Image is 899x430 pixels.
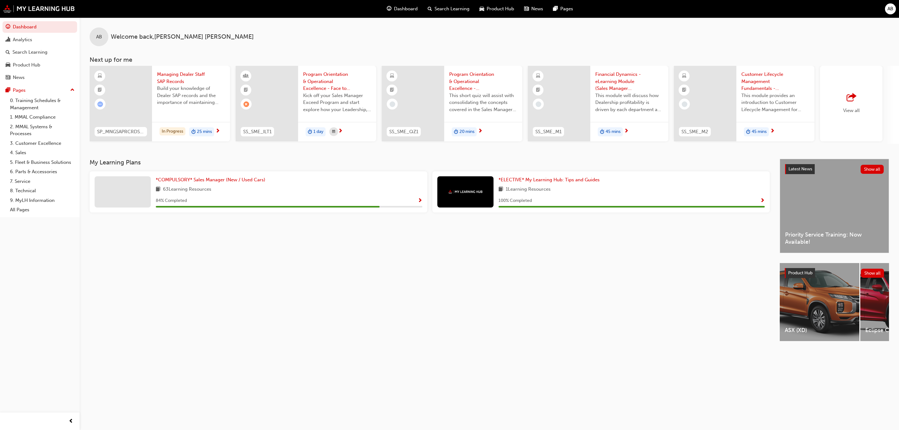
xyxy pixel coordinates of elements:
[7,148,77,158] a: 4. Sales
[847,93,856,102] span: outbound-icon
[244,72,248,80] span: learningResourceType_INSTRUCTOR_LED-icon
[69,418,73,425] span: prev-icon
[156,197,187,204] span: 84 % Completed
[6,75,10,81] span: news-icon
[244,86,248,94] span: booktick-icon
[741,71,809,92] span: Customer Lifecycle Management Fundamentals - eLearning Module (Sales Manager Exceed Program)
[600,128,604,136] span: duration-icon
[519,2,548,15] a: news-iconNews
[2,59,77,71] a: Product Hub
[780,159,889,253] a: Latest NewsShow allPriority Service Training: Now Available!
[2,85,77,96] button: Pages
[788,270,813,276] span: Product Hub
[7,96,77,112] a: 0. Training Schedules & Management
[390,72,394,80] span: learningResourceType_ELEARNING-icon
[80,56,899,63] h3: Next up for me
[156,176,268,183] a: *COMPULSORY* Sales Manager (New / Used Cars)
[499,177,600,183] span: *ELECTIVE* My Learning Hub: Tips and Guides
[382,2,423,15] a: guage-iconDashboard
[506,186,551,193] span: 1 Learning Resources
[741,92,809,113] span: This module provides an introduction to Customer Lifecycle Management for Sales Managers.
[536,72,540,80] span: learningResourceType_ELEARNING-icon
[448,190,483,194] img: mmal
[760,197,765,205] button: Show Progress
[2,46,77,58] a: Search Learning
[536,101,541,107] span: learningRecordVerb_NONE-icon
[499,197,532,204] span: 100 % Completed
[785,327,854,334] span: ASX (XD)
[770,129,775,134] span: next-icon
[418,197,422,205] button: Show Progress
[97,128,145,135] span: SP_MNGSAPRCRDS_M1
[157,85,225,106] span: Build your knowledge of Dealer SAP records and the importance of maintaining your staff records i...
[90,159,770,166] h3: My Learning Plans
[780,263,859,341] a: ASX (XD)
[560,5,573,12] span: Pages
[487,5,514,12] span: Product Hub
[160,127,185,136] div: In Progress
[13,61,40,69] div: Product Hub
[7,196,77,205] a: 9. MyLH Information
[752,128,767,135] span: 45 mins
[479,5,484,13] span: car-icon
[387,5,391,13] span: guage-icon
[308,128,312,136] span: duration-icon
[449,71,517,92] span: Program Orientation & Operational Excellence - Assessment Quiz (Sales Manager Exceed Program)
[681,128,708,135] span: SS_SME_M2
[449,92,517,113] span: This short quiz will assist with consolidating the concepts covered in the Sales Manager Exceed '...
[13,87,26,94] div: Pages
[674,66,814,141] a: SS_SME_M2Customer Lifecycle Management Fundamentals - eLearning Module (Sales Manager Exceed Prog...
[788,166,812,172] span: Latest News
[861,269,884,278] button: Show all
[785,268,884,278] a: Product HubShow all
[2,72,77,83] a: News
[746,128,750,136] span: duration-icon
[382,66,522,141] a: SS_SME_QZ1Program Orientation & Operational Excellence - Assessment Quiz (Sales Manager Exceed Pr...
[535,128,562,135] span: SS_SME_M1
[536,86,540,94] span: booktick-icon
[843,108,860,113] span: View all
[90,66,230,141] a: SP_MNGSAPRCRDS_M1Managing Dealer Staff SAP RecordsBuild your knowledge of Dealer SAP records and ...
[98,72,102,80] span: learningResourceType_ELEARNING-icon
[3,5,75,13] img: mmal
[7,205,77,215] a: All Pages
[332,128,335,136] span: calendar-icon
[499,186,503,193] span: book-icon
[12,49,47,56] div: Search Learning
[2,21,77,33] a: Dashboard
[885,3,896,14] button: AB
[435,5,469,12] span: Search Learning
[390,101,395,107] span: learningRecordVerb_NONE-icon
[474,2,519,15] a: car-iconProduct Hub
[423,2,474,15] a: search-iconSearch Learning
[682,86,686,94] span: booktick-icon
[7,177,77,186] a: 7. Service
[236,66,376,141] a: SS_SME_ILT1Program Orientation & Operational Excellence - Face to Face Instructor Led Training (S...
[313,128,323,135] span: 1 day
[2,34,77,46] a: Analytics
[682,72,686,80] span: learningResourceType_ELEARNING-icon
[156,186,160,193] span: book-icon
[887,5,893,12] span: AB
[338,129,343,134] span: next-icon
[499,176,602,183] a: *ELECTIVE* My Learning Hub: Tips and Guides
[682,101,687,107] span: learningRecordVerb_NONE-icon
[606,128,621,135] span: 45 mins
[6,37,10,43] span: chart-icon
[595,92,663,113] span: This module will discuss how Dealership profitability is driven by each department and what the S...
[524,5,529,13] span: news-icon
[7,158,77,167] a: 5. Fleet & Business Solutions
[428,5,432,13] span: search-icon
[96,33,102,41] span: AB
[7,112,77,122] a: 1. MMAL Compliance
[548,2,578,15] a: pages-iconPages
[478,129,483,134] span: next-icon
[624,129,629,134] span: next-icon
[6,50,10,55] span: search-icon
[70,86,75,94] span: up-icon
[459,128,474,135] span: 20 mins
[303,92,371,113] span: Kick off your Sales Manager Exceed Program and start explore how your Leadership, Sales Operation...
[760,198,765,204] span: Show Progress
[394,5,418,12] span: Dashboard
